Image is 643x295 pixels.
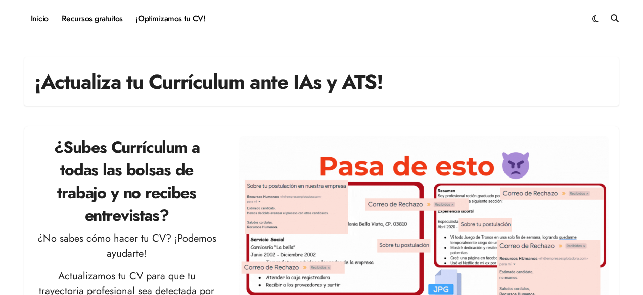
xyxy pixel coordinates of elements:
[34,231,219,261] p: ¿No sabes cómo hacer tu CV? ¡Podemos ayudarte!
[34,136,219,226] h2: ¿Subes Currículum a todas las bolsas de trabajo y no recibes entrevistas?
[129,5,212,32] a: ¡Optimizamos tu CV!
[34,68,383,96] h1: ¡Actualiza tu Currículum ante IAs y ATS!
[24,5,55,32] a: Inicio
[55,5,129,32] a: Recursos gratuitos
